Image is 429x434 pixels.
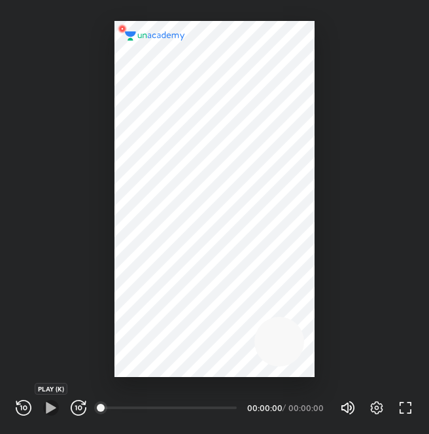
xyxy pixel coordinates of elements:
[114,21,130,37] img: wMgqJGBwKWe8AAAAABJRU5ErkJggg==
[35,383,67,395] div: PLAY (K)
[283,404,286,412] div: /
[247,404,280,412] div: 00:00:00
[125,31,185,41] img: logo.2a7e12a2.svg
[288,404,324,412] div: 00:00:00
